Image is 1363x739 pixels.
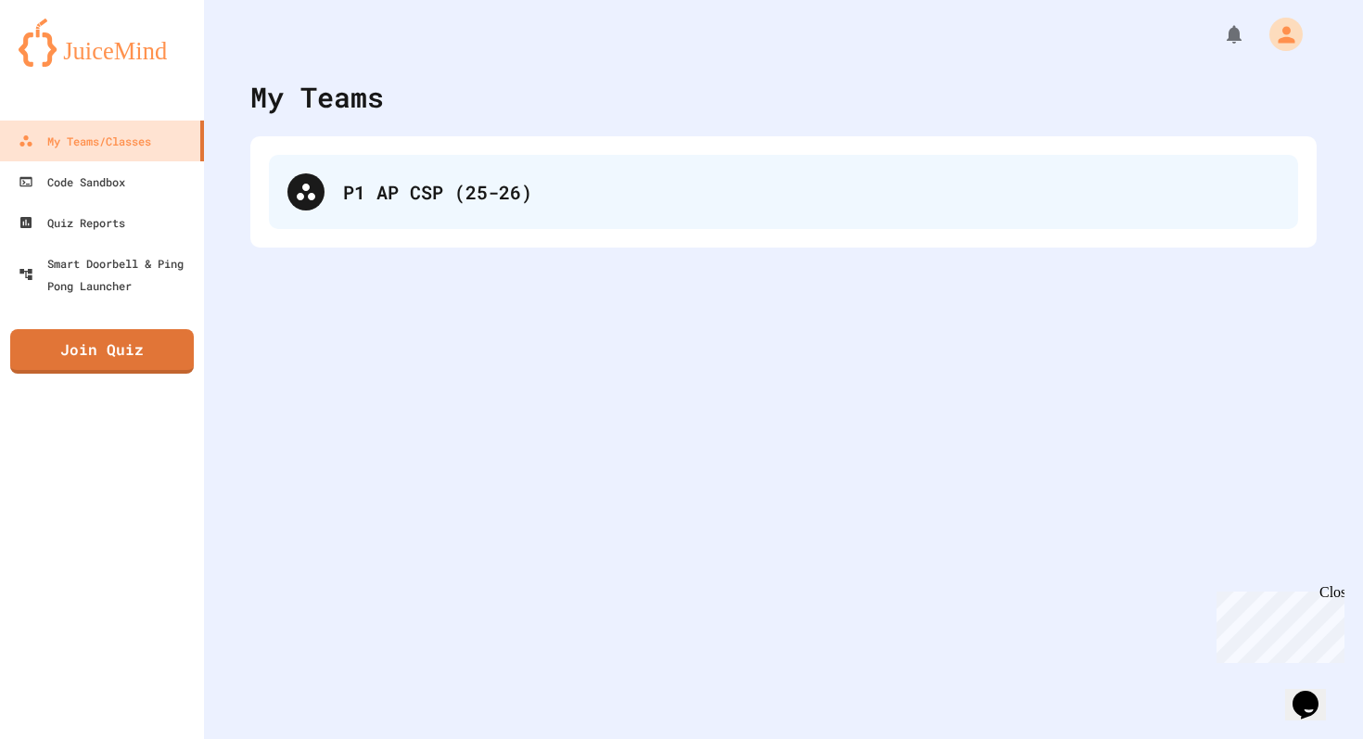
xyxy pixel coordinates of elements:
[7,7,128,118] div: Chat with us now!Close
[269,155,1298,229] div: P1 AP CSP (25-26)
[343,178,1280,206] div: P1 AP CSP (25-26)
[19,211,125,234] div: Quiz Reports
[19,252,197,297] div: Smart Doorbell & Ping Pong Launcher
[10,329,194,374] a: Join Quiz
[1209,584,1344,663] iframe: chat widget
[1250,13,1307,56] div: My Account
[19,19,185,67] img: logo-orange.svg
[19,130,151,152] div: My Teams/Classes
[1189,19,1250,50] div: My Notifications
[19,171,125,193] div: Code Sandbox
[1285,665,1344,720] iframe: chat widget
[250,76,384,118] div: My Teams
